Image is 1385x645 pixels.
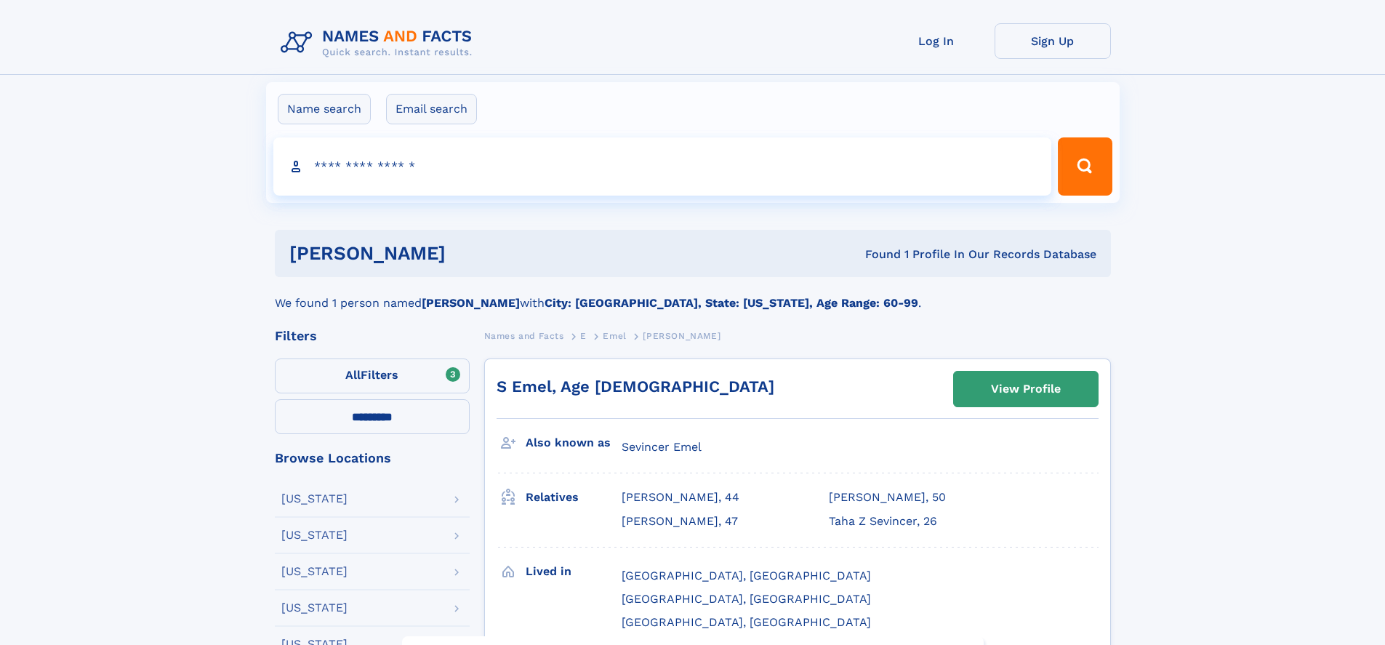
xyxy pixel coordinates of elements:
span: [GEOGRAPHIC_DATA], [GEOGRAPHIC_DATA] [622,569,871,582]
h1: [PERSON_NAME] [289,244,656,263]
div: [US_STATE] [281,566,348,577]
div: Filters [275,329,470,342]
a: E [580,326,587,345]
span: [GEOGRAPHIC_DATA], [GEOGRAPHIC_DATA] [622,615,871,629]
img: Logo Names and Facts [275,23,484,63]
div: [US_STATE] [281,493,348,505]
span: [PERSON_NAME] [643,331,720,341]
div: View Profile [991,372,1061,406]
a: S Emel, Age [DEMOGRAPHIC_DATA] [497,377,774,396]
div: [US_STATE] [281,529,348,541]
span: Emel [603,331,626,341]
label: Email search [386,94,477,124]
a: View Profile [954,372,1098,406]
h3: Also known as [526,430,622,455]
a: [PERSON_NAME], 47 [622,513,738,529]
label: Name search [278,94,371,124]
button: Search Button [1058,137,1112,196]
a: [PERSON_NAME], 44 [622,489,739,505]
a: Log In [878,23,995,59]
div: We found 1 person named with . [275,277,1111,312]
div: Browse Locations [275,452,470,465]
span: Sevincer Emel [622,440,702,454]
a: Taha Z Sevincer, 26 [829,513,937,529]
span: E [580,331,587,341]
b: City: [GEOGRAPHIC_DATA], State: [US_STATE], Age Range: 60-99 [545,296,918,310]
a: Names and Facts [484,326,564,345]
span: [GEOGRAPHIC_DATA], [GEOGRAPHIC_DATA] [622,592,871,606]
input: search input [273,137,1052,196]
span: All [345,368,361,382]
a: [PERSON_NAME], 50 [829,489,946,505]
h3: Lived in [526,559,622,584]
h3: Relatives [526,485,622,510]
div: Found 1 Profile In Our Records Database [655,247,1096,263]
label: Filters [275,358,470,393]
a: Emel [603,326,626,345]
b: [PERSON_NAME] [422,296,520,310]
a: Sign Up [995,23,1111,59]
div: [US_STATE] [281,602,348,614]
